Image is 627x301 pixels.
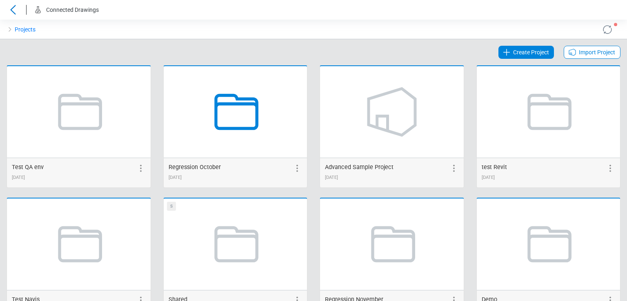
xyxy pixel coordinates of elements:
[579,47,615,57] span: Import Project
[325,164,394,171] span: Advanced Sample Project
[46,7,99,13] span: Connected Drawings
[325,175,338,180] span: 10/08/2024 11:28:32
[12,175,25,180] span: 09/26/2024 15:35:19
[513,47,549,57] span: Create Project
[482,163,507,172] div: test Revit
[167,202,176,211] div: S
[169,163,221,172] div: Regression October
[169,164,221,171] span: Regression October
[12,163,44,172] div: Test QA env
[498,46,554,59] a: Create Project
[169,175,182,180] span: 10/04/2024 15:40:24
[482,175,495,180] span: 10/09/2024 13:20:08
[325,163,394,172] div: Advanced Sample Project
[12,164,44,171] span: Test QA env
[482,164,507,171] span: test Revit
[15,25,36,34] a: Projects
